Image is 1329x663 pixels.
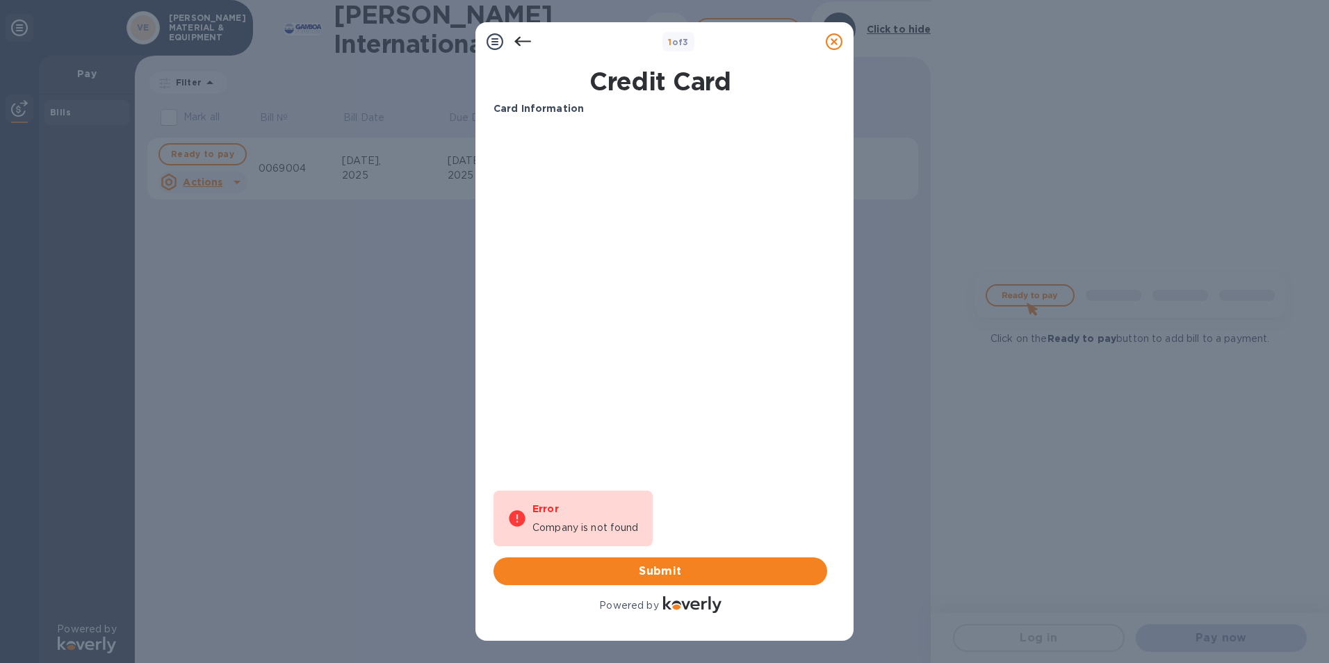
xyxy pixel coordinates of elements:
iframe: Your browser does not support iframes [494,127,827,336]
p: Powered by [599,598,658,613]
span: Submit [505,563,816,580]
h1: Credit Card [488,67,833,96]
button: Submit [494,557,827,585]
span: 1 [668,37,671,47]
p: Company is not found [532,521,639,535]
b: Error [532,503,559,514]
img: Logo [663,596,721,613]
b: Card Information [494,103,584,114]
b: of 3 [668,37,689,47]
